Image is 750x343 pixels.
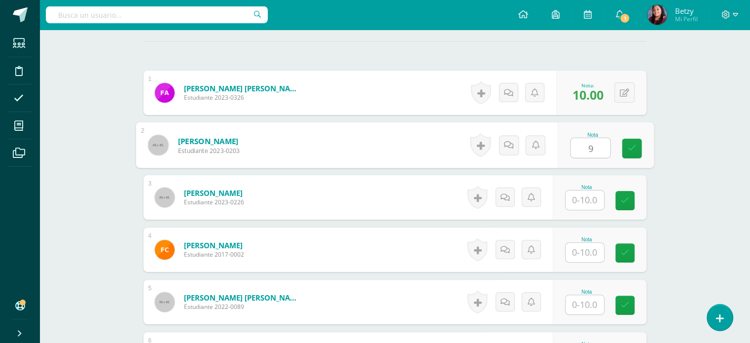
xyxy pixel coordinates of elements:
input: 0-10.0 [566,243,604,262]
a: [PERSON_NAME] [178,136,240,146]
span: Estudiante 2017-0002 [184,250,244,259]
div: Nota [570,132,615,137]
span: Estudiante 2023-0226 [184,198,244,206]
div: Nota [565,289,608,295]
div: Nota: [572,82,604,89]
span: Betzy [675,6,697,16]
img: ac183509ebdf9cbfe50569c14c5da54a.png [155,240,175,260]
span: 1 [619,13,630,24]
img: 45x45 [155,292,175,312]
img: 45x45 [148,135,168,155]
img: 15a6e49994c9e940e0b0f1c9b766f61e.png [155,83,175,103]
span: Estudiante 2022-0089 [184,303,302,311]
a: [PERSON_NAME] [PERSON_NAME] [184,83,302,93]
input: 0-10.0 [571,138,610,158]
span: Estudiante 2023-0326 [184,93,302,102]
a: [PERSON_NAME] [184,188,244,198]
span: Estudiante 2023-0203 [178,146,240,155]
img: e3ef1c2e9fb4cf0091d72784ffee823d.png [647,5,667,25]
span: Mi Perfil [675,15,697,23]
div: Nota [565,237,608,242]
span: 10.00 [572,86,604,103]
a: [PERSON_NAME] [184,240,244,250]
a: [PERSON_NAME] [PERSON_NAME] [184,293,302,303]
div: Nota [565,185,608,190]
input: 0-10.0 [566,295,604,314]
input: 0-10.0 [566,191,604,210]
input: Busca un usuario... [46,6,268,23]
img: 45x45 [155,188,175,207]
